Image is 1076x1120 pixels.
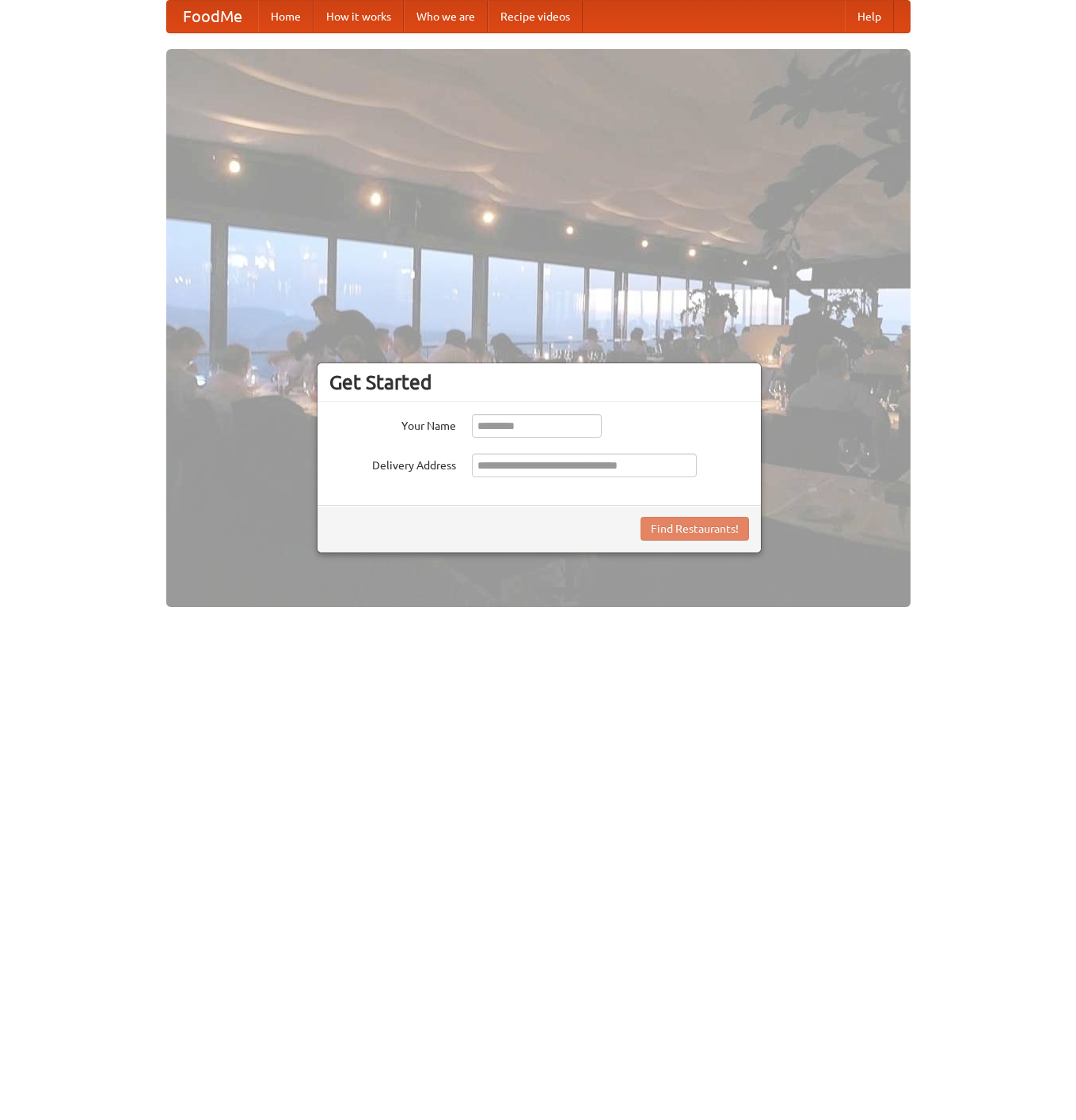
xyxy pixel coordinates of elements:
[329,370,749,394] h3: Get Started
[641,517,749,541] button: Find Restaurants!
[329,414,456,434] label: Your Name
[329,454,456,473] label: Delivery Address
[167,1,258,32] a: FoodMe
[258,1,314,32] a: Home
[845,1,894,32] a: Help
[314,1,404,32] a: How it works
[404,1,488,32] a: Who we are
[488,1,583,32] a: Recipe videos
